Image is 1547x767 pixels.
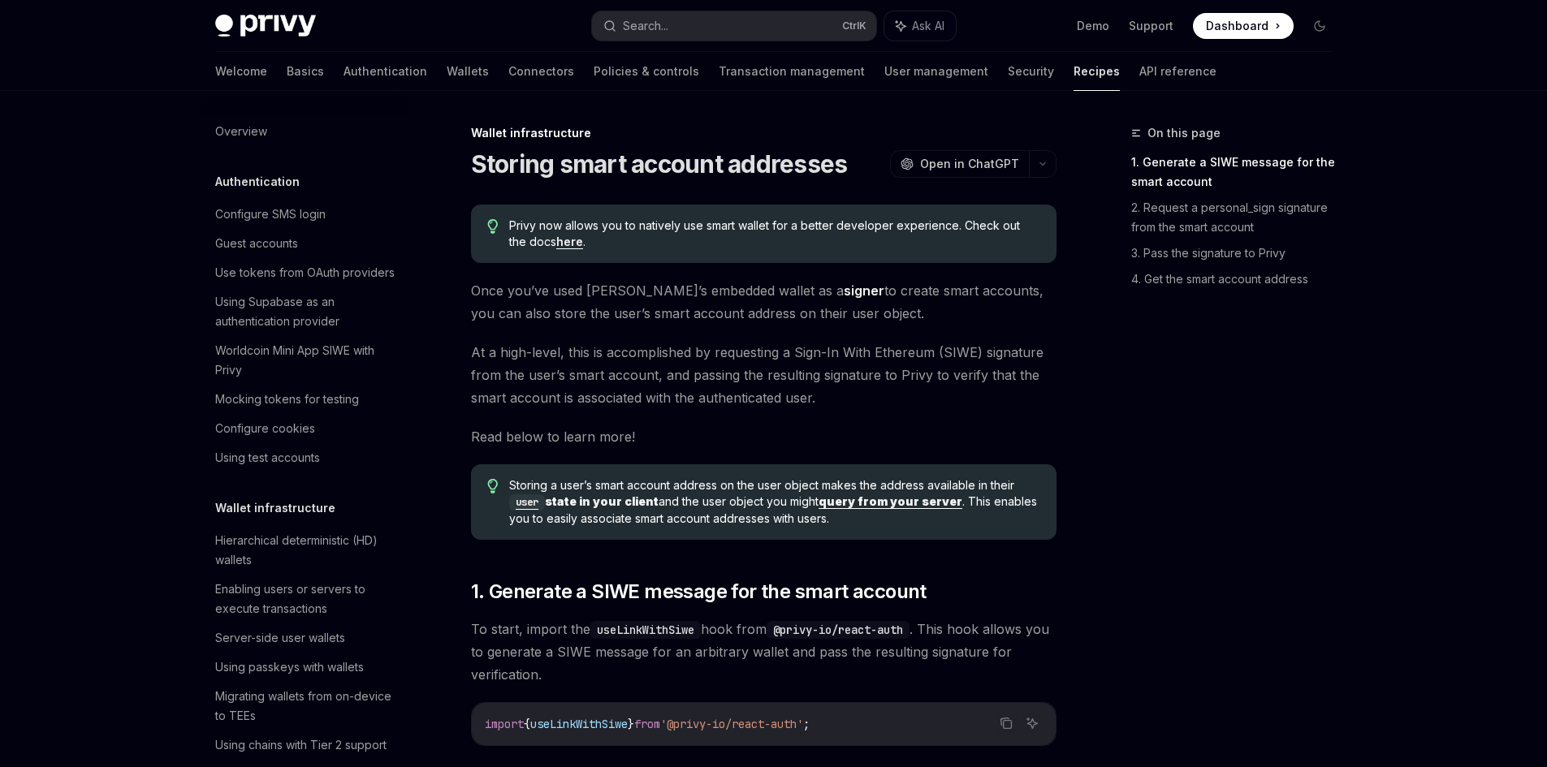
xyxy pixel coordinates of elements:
a: Using chains with Tier 2 support [202,730,410,760]
span: Once you’ve used [PERSON_NAME]’s embedded wallet as a to create smart accounts, you can also stor... [471,279,1057,325]
a: 3. Pass the signature to Privy [1131,240,1346,266]
a: Using Supabase as an authentication provider [202,287,410,336]
a: Security [1008,52,1054,91]
a: Overview [202,117,410,146]
button: Search...CtrlK [592,11,876,41]
span: Storing a user’s smart account address on the user object makes the address available in their an... [509,477,1039,527]
a: Authentication [344,52,427,91]
span: import [485,717,524,731]
a: Configure SMS login [202,200,410,229]
a: Recipes [1074,52,1120,91]
div: Server-side user wallets [215,628,345,648]
a: Using test accounts [202,443,410,472]
div: Mocking tokens for testing [215,390,359,409]
a: query from your server [819,494,962,509]
a: Dashboard [1193,13,1294,39]
span: Open in ChatGPT [920,156,1019,172]
a: Worldcoin Mini App SIWE with Privy [202,336,410,385]
button: Ask AI [884,11,956,41]
div: Overview [215,122,267,141]
span: To start, import the hook from . This hook allows you to generate a SIWE message for an arbitrary... [471,618,1057,686]
svg: Tip [487,219,499,234]
a: Enabling users or servers to execute transactions [202,575,410,623]
img: dark logo [215,15,316,37]
span: '@privy-io/react-auth' [660,717,803,731]
a: API reference [1139,52,1216,91]
strong: signer [844,282,884,299]
a: Basics [287,52,324,91]
div: Using Supabase as an authentication provider [215,292,400,331]
a: Wallets [447,52,489,91]
div: Use tokens from OAuth providers [215,263,395,282]
a: Support [1129,18,1173,34]
a: Configure cookies [202,414,410,443]
span: Privy now allows you to natively use smart wallet for a better developer experience. Check out th... [509,218,1039,250]
a: Migrating wallets from on-device to TEEs [202,682,410,730]
div: Using test accounts [215,448,320,468]
span: useLinkWithSiwe [530,717,628,731]
span: Ctrl K [842,19,866,32]
span: On this page [1147,123,1221,143]
div: Hierarchical deterministic (HD) wallets [215,531,400,570]
b: query from your server [819,494,962,508]
div: Worldcoin Mini App SIWE with Privy [215,341,400,380]
a: Use tokens from OAuth providers [202,258,410,287]
a: 1. Generate a SIWE message for the smart account [1131,149,1346,195]
span: Read below to learn more! [471,425,1057,448]
div: Configure cookies [215,419,315,438]
a: Guest accounts [202,229,410,258]
span: Dashboard [1206,18,1268,34]
a: User management [884,52,988,91]
a: Welcome [215,52,267,91]
a: Demo [1077,18,1109,34]
span: { [524,717,530,731]
a: Hierarchical deterministic (HD) wallets [202,526,410,575]
code: user [509,494,545,511]
div: Search... [623,16,668,36]
code: @privy-io/react-auth [767,621,910,639]
div: Migrating wallets from on-device to TEEs [215,687,400,726]
a: Policies & controls [594,52,699,91]
b: state in your client [509,494,659,508]
div: Wallet infrastructure [471,125,1057,141]
span: 1. Generate a SIWE message for the smart account [471,579,927,605]
a: Connectors [508,52,574,91]
span: } [628,717,634,731]
h1: Storing smart account addresses [471,149,848,179]
a: 4. Get the smart account address [1131,266,1346,292]
a: Server-side user wallets [202,623,410,653]
span: Ask AI [912,18,944,34]
div: Using chains with Tier 2 support [215,735,387,755]
a: Mocking tokens for testing [202,385,410,414]
button: Open in ChatGPT [890,150,1029,178]
a: Using passkeys with wallets [202,653,410,682]
a: 2. Request a personal_sign signature from the smart account [1131,195,1346,240]
div: Configure SMS login [215,205,326,224]
div: Guest accounts [215,234,298,253]
a: userstate in your client [509,494,659,508]
button: Copy the contents from the code block [996,713,1017,734]
div: Enabling users or servers to execute transactions [215,580,400,618]
button: Ask AI [1022,713,1043,734]
div: Using passkeys with wallets [215,657,364,677]
a: here [556,235,583,249]
h5: Authentication [215,172,300,192]
span: from [634,717,660,731]
span: ; [803,717,810,731]
button: Toggle dark mode [1307,13,1333,39]
svg: Tip [487,479,499,493]
a: Transaction management [719,52,865,91]
h5: Wallet infrastructure [215,498,335,518]
span: At a high-level, this is accomplished by requesting a Sign-In With Ethereum (SIWE) signature from... [471,341,1057,409]
code: useLinkWithSiwe [590,621,701,639]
